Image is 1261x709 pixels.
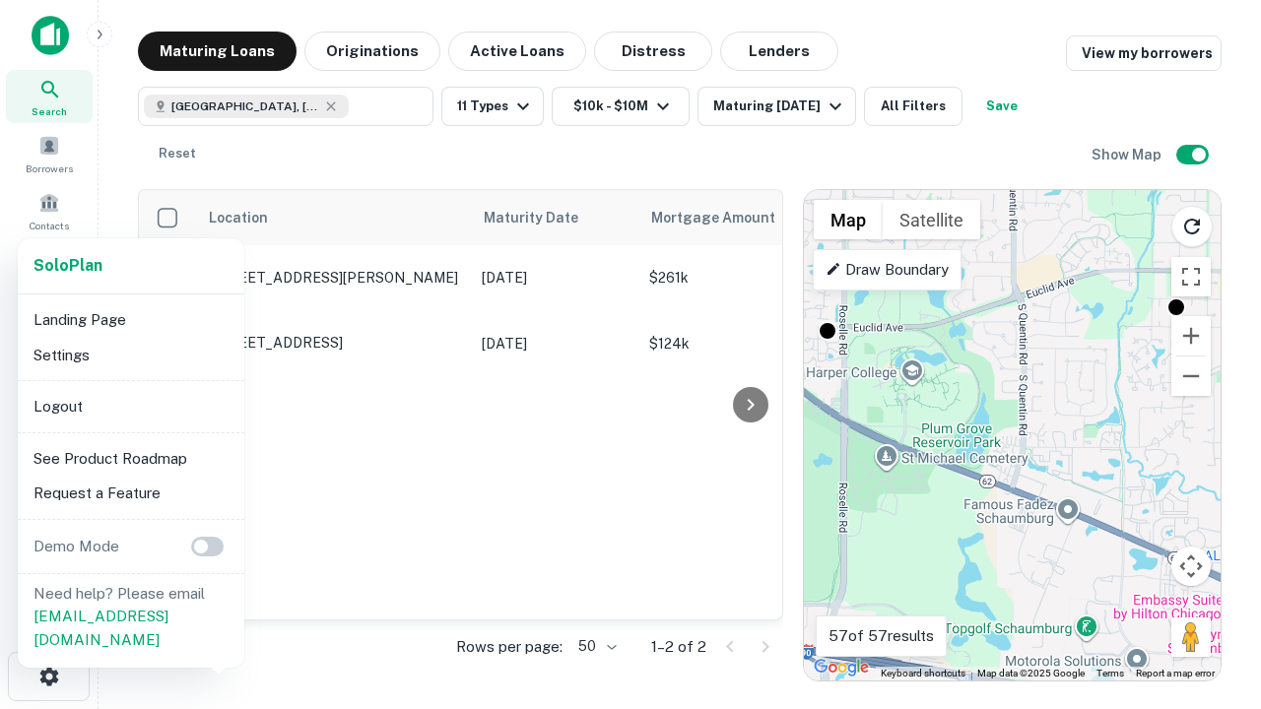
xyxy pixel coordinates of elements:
li: Logout [26,389,236,424]
iframe: Chat Widget [1162,488,1261,583]
strong: Solo Plan [33,256,102,275]
li: See Product Roadmap [26,441,236,477]
a: SoloPlan [33,254,102,278]
li: Landing Page [26,302,236,338]
li: Request a Feature [26,476,236,511]
a: [EMAIL_ADDRESS][DOMAIN_NAME] [33,608,168,648]
li: Settings [26,338,236,373]
p: Demo Mode [26,535,127,558]
p: Need help? Please email [33,582,229,652]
